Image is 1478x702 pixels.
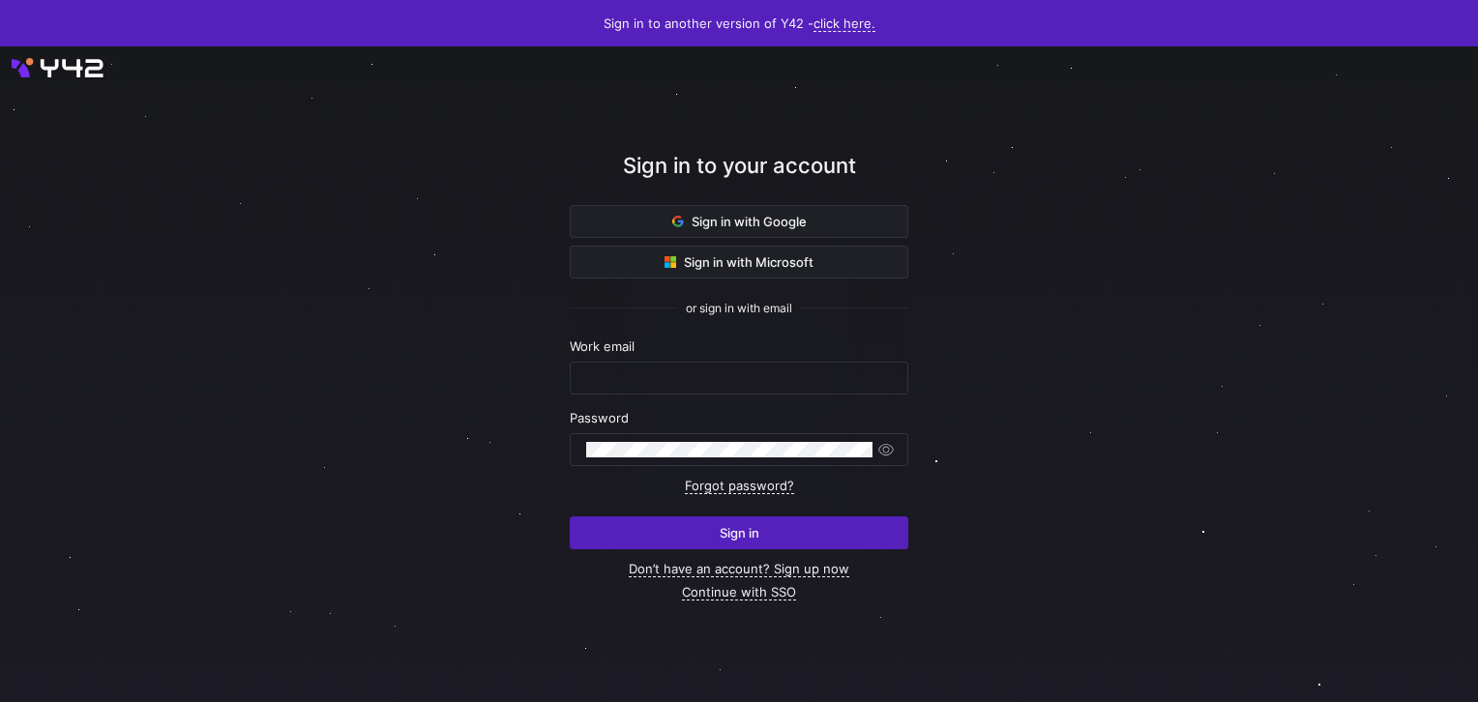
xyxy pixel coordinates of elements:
[682,584,796,600] a: Continue with SSO
[686,302,792,315] span: or sign in with email
[570,516,908,549] button: Sign in
[570,150,908,205] div: Sign in to your account
[629,561,849,577] a: Don’t have an account? Sign up now
[570,338,635,354] span: Work email
[813,15,875,32] a: click here.
[570,410,629,425] span: Password
[570,205,908,238] button: Sign in with Google
[570,246,908,278] button: Sign in with Microsoft
[720,525,759,541] span: Sign in
[665,254,813,270] span: Sign in with Microsoft
[672,214,807,229] span: Sign in with Google
[685,478,794,494] a: Forgot password?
